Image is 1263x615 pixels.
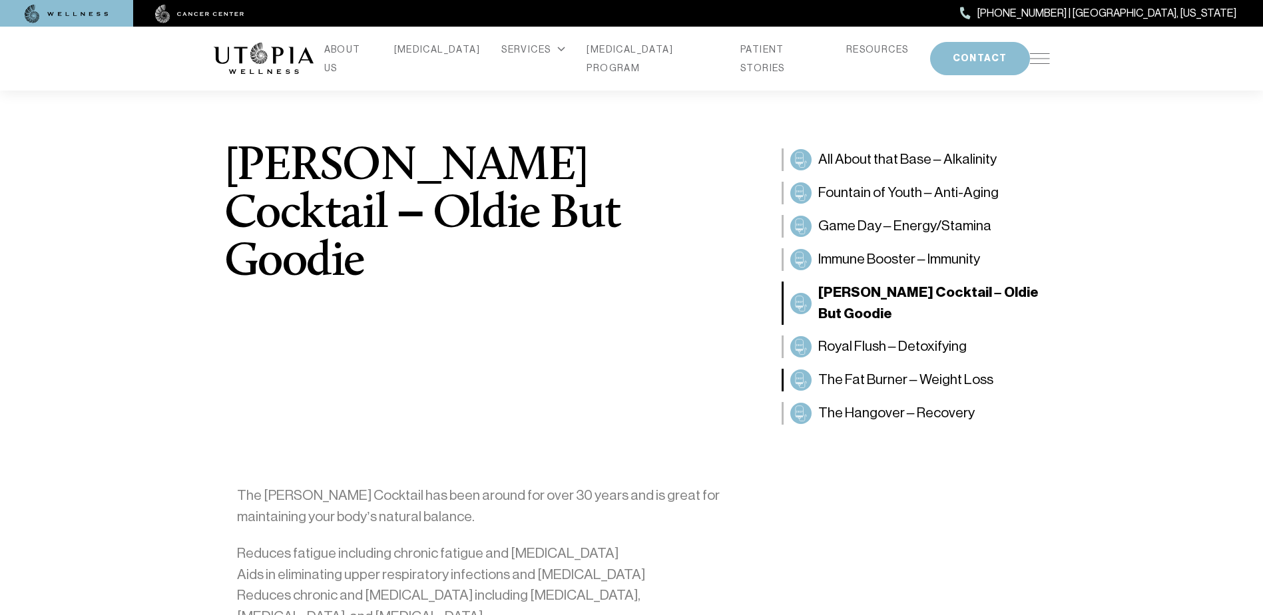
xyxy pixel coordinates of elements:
a: PATIENT STORIES [740,40,825,77]
a: [MEDICAL_DATA] PROGRAM [587,40,719,77]
span: The Hangover – Recovery [818,403,975,424]
p: The [PERSON_NAME] Cocktail has been around for over 30 years and is great for maintaining your bo... [237,485,742,527]
a: All About that Base – AlkalinityAll About that Base – Alkalinity [782,148,1050,171]
img: wellness [25,5,109,23]
img: All About that Base – Alkalinity [793,152,809,168]
a: Fountain of Youth – Anti-AgingFountain of Youth – Anti-Aging [782,182,1050,204]
img: Immune Booster – Immunity [793,252,809,268]
span: [PHONE_NUMBER] | [GEOGRAPHIC_DATA], [US_STATE] [977,5,1236,22]
a: [PHONE_NUMBER] | [GEOGRAPHIC_DATA], [US_STATE] [960,5,1236,22]
li: Aids in eliminating upper respiratory infections and [MEDICAL_DATA] [237,564,742,586]
span: Fountain of Youth – Anti-Aging [818,182,999,204]
img: Myer’s Cocktail – Oldie But Goodie [793,296,809,311]
a: The Fat Burner – Weight LossThe Fat Burner – Weight Loss [782,369,1050,391]
a: Immune Booster – ImmunityImmune Booster – Immunity [782,248,1050,271]
img: The Fat Burner – Weight Loss [793,372,809,388]
img: icon-hamburger [1030,53,1050,64]
span: The Fat Burner – Weight Loss [818,369,993,391]
img: Fountain of Youth – Anti-Aging [793,185,809,201]
span: Game Day – Energy/Stamina [818,216,991,237]
a: The Hangover – RecoveryThe Hangover – Recovery [782,402,1050,425]
a: [MEDICAL_DATA] [394,40,481,59]
span: All About that Base – Alkalinity [818,149,997,170]
a: ABOUT US [324,40,373,77]
span: Immune Booster – Immunity [818,249,980,270]
a: Myer’s Cocktail – Oldie But Goodie[PERSON_NAME] Cocktail – Oldie But Goodie [782,282,1050,325]
img: Royal Flush – Detoxifying [793,339,809,355]
a: Royal Flush – DetoxifyingRoyal Flush – Detoxifying [782,335,1050,358]
img: logo [214,43,314,75]
span: Royal Flush – Detoxifying [818,336,967,357]
img: The Hangover – Recovery [793,405,809,421]
img: Game Day – Energy/Stamina [793,218,809,234]
a: RESOURCES [846,40,909,59]
span: [PERSON_NAME] Cocktail – Oldie But Goodie [818,282,1043,324]
button: CONTACT [930,42,1030,75]
li: Reduces fatigue including chronic fatigue and [MEDICAL_DATA] [237,543,742,564]
img: cancer center [155,5,244,23]
a: Game Day – Energy/StaminaGame Day – Energy/Stamina [782,215,1050,238]
div: SERVICES [501,40,565,59]
h1: [PERSON_NAME] Cocktail – Oldie But Goodie [224,143,755,287]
